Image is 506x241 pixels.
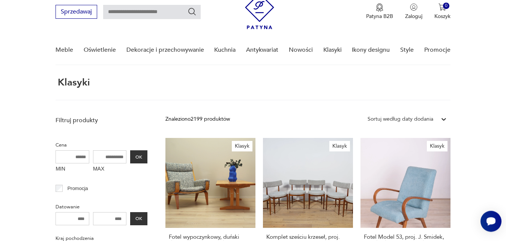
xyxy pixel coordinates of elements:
button: Zaloguj [405,4,422,20]
img: Ikonka użytkownika [410,4,417,11]
a: Style [400,36,414,65]
img: Ikona medalu [376,4,383,12]
a: Meble [56,36,73,65]
iframe: Smartsupp widget button [480,211,501,232]
a: Ikona medaluPatyna B2B [366,4,393,20]
p: Filtruj produkty [56,117,147,125]
button: OK [130,213,147,226]
a: Klasyki [323,36,342,65]
a: Antykwariat [246,36,278,65]
label: MAX [93,164,127,176]
a: Nowości [289,36,313,65]
a: Promocje [424,36,450,65]
a: Kuchnia [214,36,236,65]
p: Cena [56,141,147,150]
a: Sprzedawaj [56,10,97,15]
a: Oświetlenie [84,36,116,65]
div: Sortuj według daty dodania [368,115,433,124]
div: Znaleziono 2199 produktów [165,115,230,124]
button: Szukaj [188,7,197,16]
button: 0Koszyk [434,4,450,20]
a: Ikony designu [352,36,390,65]
label: MIN [56,164,89,176]
p: Datowanie [56,203,147,211]
button: Patyna B2B [366,4,393,20]
button: OK [130,151,147,164]
p: Patyna B2B [366,13,393,20]
p: Zaloguj [405,13,422,20]
img: Ikona koszyka [438,4,446,11]
div: 0 [443,3,449,9]
p: Koszyk [434,13,450,20]
button: Sprzedawaj [56,5,97,19]
p: Promocja [68,185,88,193]
a: Dekoracje i przechowywanie [126,36,204,65]
h1: Klasyki [56,78,90,88]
